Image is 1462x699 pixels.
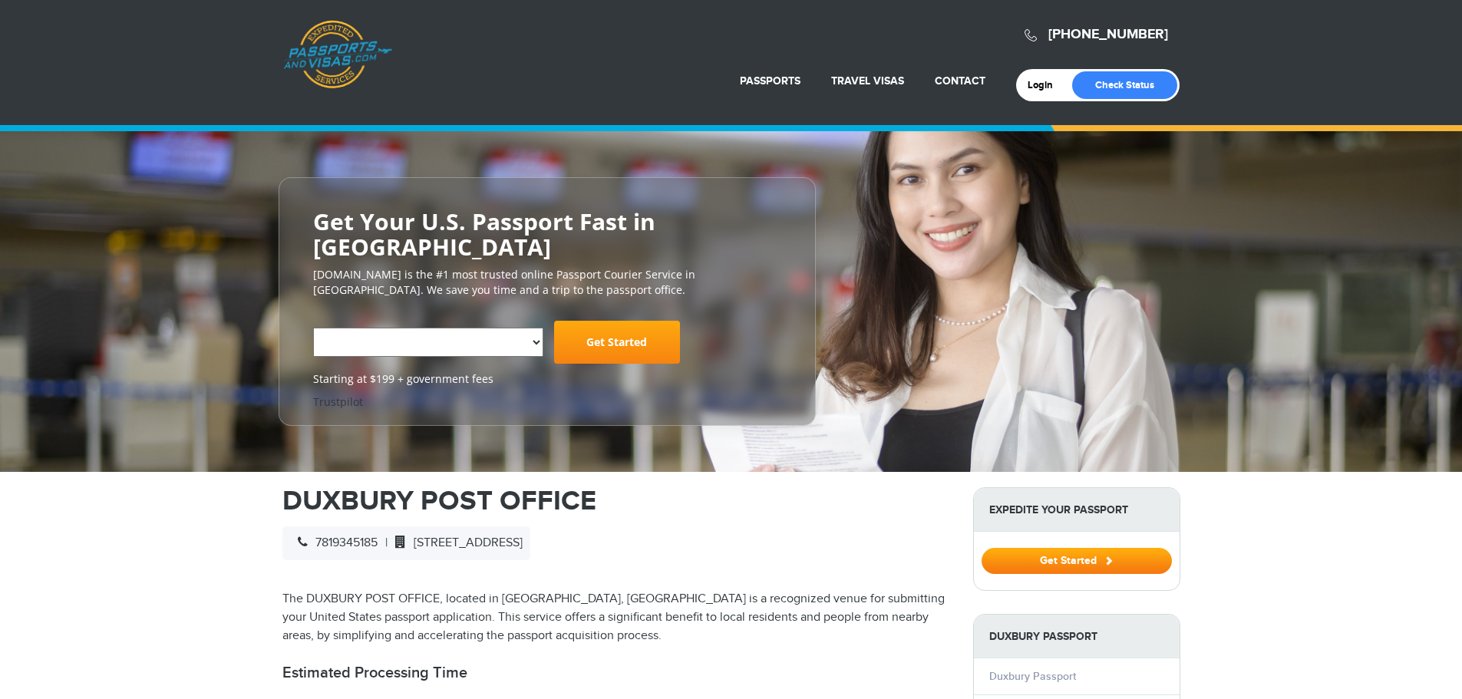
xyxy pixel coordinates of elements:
h2: Estimated Processing Time [282,664,950,682]
div: | [282,526,530,560]
p: The DUXBURY POST OFFICE, located in [GEOGRAPHIC_DATA], [GEOGRAPHIC_DATA] is a recognized venue fo... [282,590,950,645]
strong: Expedite Your Passport [974,488,1180,532]
a: Contact [935,74,985,87]
h1: DUXBURY POST OFFICE [282,487,950,515]
a: Travel Visas [831,74,904,87]
button: Get Started [982,548,1172,574]
strong: Duxbury Passport [974,615,1180,658]
a: Duxbury Passport [989,670,1076,683]
a: Check Status [1072,71,1177,99]
span: Starting at $199 + government fees [313,371,781,387]
a: Login [1028,79,1064,91]
span: [STREET_ADDRESS] [388,536,523,550]
span: 7819345185 [290,536,378,550]
h2: Get Your U.S. Passport Fast in [GEOGRAPHIC_DATA] [313,209,781,259]
a: Get Started [554,321,680,364]
a: Passports & [DOMAIN_NAME] [283,20,392,89]
a: Get Started [982,554,1172,566]
a: Passports [740,74,800,87]
a: Trustpilot [313,394,363,409]
a: [PHONE_NUMBER] [1048,26,1168,43]
p: [DOMAIN_NAME] is the #1 most trusted online Passport Courier Service in [GEOGRAPHIC_DATA]. We sav... [313,267,781,298]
